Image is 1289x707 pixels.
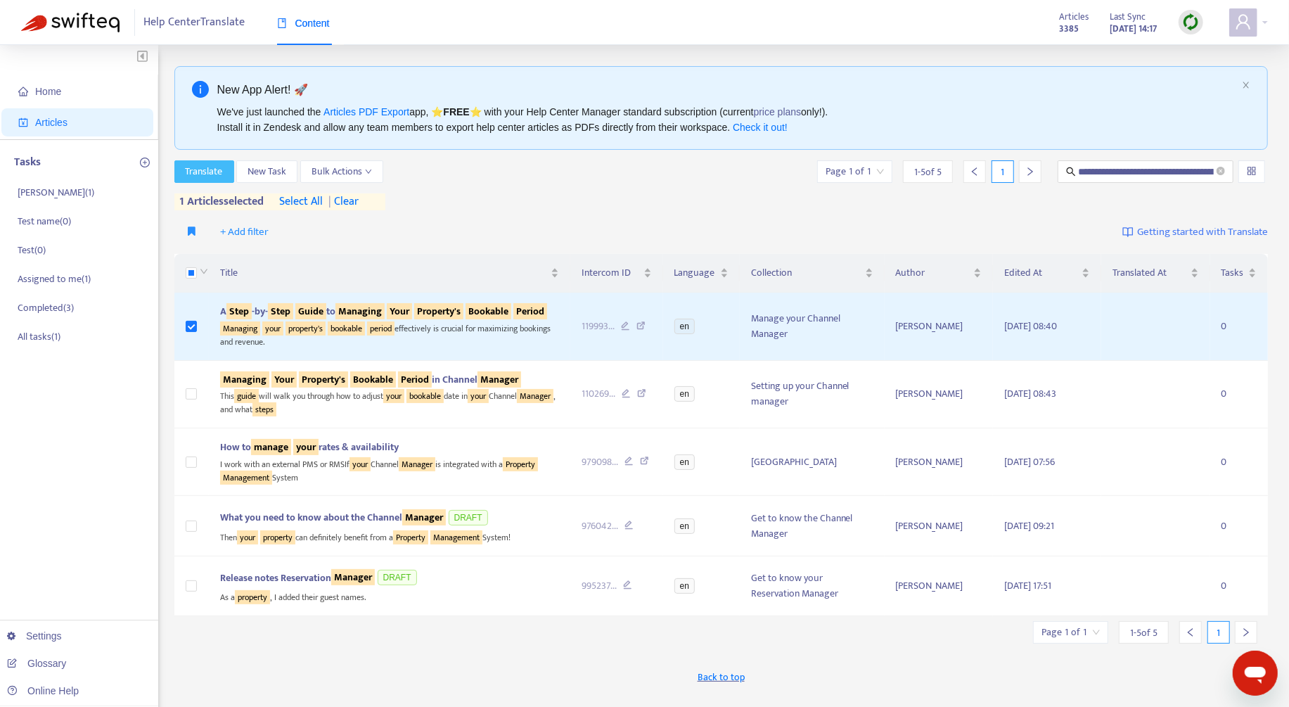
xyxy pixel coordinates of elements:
[1004,386,1056,402] span: [DATE] 08:43
[217,104,1237,135] div: We've just launched the app, ⭐ ⭐️ with your Help Center Manager standard subscription (current on...
[1110,9,1146,25] span: Last Sync
[402,509,446,526] sqkw: Manager
[1004,265,1079,281] span: Edited At
[1210,556,1268,616] td: 0
[1004,578,1051,594] span: [DATE] 17:51
[7,630,62,642] a: Settings
[252,402,276,416] sqkw: steps
[1060,9,1089,25] span: Articles
[18,214,71,229] p: Test name ( 0 )
[210,221,280,243] button: + Add filter
[993,254,1101,293] th: Edited At
[217,81,1237,98] div: New App Alert! 🚀
[393,530,428,544] sqkw: Property
[299,371,348,388] sqkw: Property's
[885,293,993,360] td: [PERSON_NAME]
[378,570,417,585] span: DRAFT
[18,300,74,315] p: Completed ( 3 )
[1122,221,1268,243] a: Getting started with Translate
[885,556,993,616] td: [PERSON_NAME]
[248,164,286,179] span: New Task
[220,388,560,416] div: This will walk you through how to adjust date in Channel , and what
[220,303,547,319] span: A -by- to
[35,86,61,97] span: Home
[674,386,695,402] span: en
[1130,625,1157,640] span: 1 - 5 of 5
[513,303,547,319] sqkw: Period
[740,496,885,556] td: Get to know the Channel Manager
[220,265,549,281] span: Title
[1210,361,1268,428] td: 0
[740,254,885,293] th: Collection
[323,106,409,117] a: Articles PDF Export
[226,303,252,319] sqkw: Step
[1217,165,1225,179] span: close-circle
[18,117,28,127] span: account-book
[21,13,120,32] img: Swifteq
[1004,318,1057,334] span: [DATE] 08:40
[286,321,326,336] sqkw: property's
[582,454,618,470] span: 979098 ...
[192,81,209,98] span: info-circle
[430,530,482,544] sqkw: Management
[466,303,511,319] sqkw: Bookable
[323,193,359,210] span: clear
[349,457,371,471] sqkw: your
[398,371,432,388] sqkw: Period
[220,371,269,388] sqkw: Managing
[1066,167,1076,177] span: search
[663,254,740,293] th: Language
[1242,81,1250,89] span: close
[698,670,745,684] span: Back to top
[234,389,259,403] sqkw: guide
[1112,265,1187,281] span: Translated At
[674,265,717,281] span: Language
[328,192,331,211] span: |
[582,578,617,594] span: 995237 ...
[582,386,615,402] span: 110269 ...
[251,439,291,455] sqkw: manage
[399,457,435,471] sqkw: Manager
[331,569,375,585] sqkw: Manager
[992,160,1014,183] div: 1
[18,243,46,257] p: Test ( 0 )
[7,685,79,696] a: Online Help
[186,164,223,179] span: Translate
[449,510,488,526] span: DRAFT
[406,389,444,403] sqkw: bookable
[1101,254,1210,293] th: Translated At
[503,457,538,471] sqkw: Property
[1210,496,1268,556] td: 0
[674,518,695,534] span: en
[387,303,412,319] sqkw: Your
[674,454,695,470] span: en
[443,106,469,117] b: FREE
[674,578,695,594] span: en
[221,224,269,241] span: + Add filter
[293,439,319,455] sqkw: your
[733,122,788,133] a: Check it out!
[1060,21,1079,37] strong: 3385
[885,428,993,496] td: [PERSON_NAME]
[740,556,885,616] td: Get to know your Reservation Manager
[350,371,396,388] sqkw: Bookable
[1210,293,1268,360] td: 0
[209,254,571,293] th: Title
[1233,651,1278,696] iframe: Button to launch messaging window
[1241,628,1251,637] span: right
[328,321,365,336] sqkw: bookable
[896,265,970,281] span: Author
[914,165,942,179] span: 1 - 5 of 5
[18,87,28,96] span: home
[477,371,521,388] sqkw: Manager
[383,389,404,403] sqkw: your
[582,265,640,281] span: Intercom ID
[1242,81,1250,90] button: close
[262,321,283,336] sqkw: your
[1207,621,1230,644] div: 1
[1110,21,1157,37] strong: [DATE] 14:17
[582,319,615,334] span: 119993 ...
[237,530,258,544] sqkw: your
[740,361,885,428] td: Setting up your Channel manager
[517,389,553,403] sqkw: Manager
